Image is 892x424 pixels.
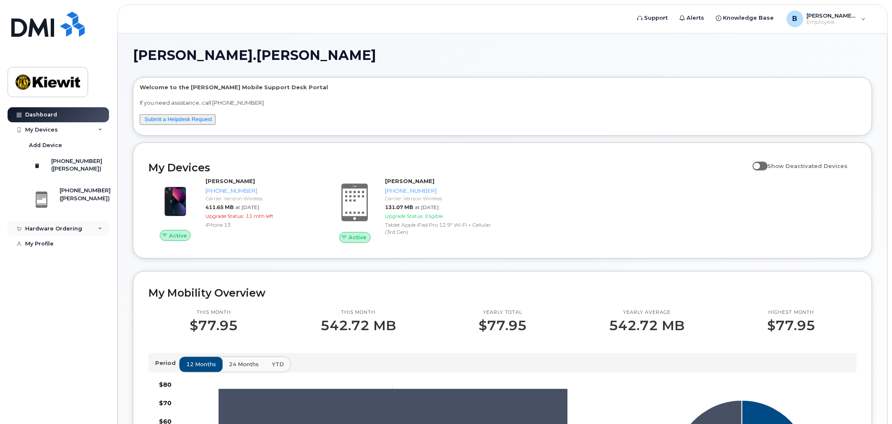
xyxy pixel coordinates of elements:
p: If you need assistance, call [PHONE_NUMBER] [140,99,866,107]
h2: My Mobility Overview [148,287,857,299]
span: Upgrade Status: [205,213,244,219]
p: $77.95 [479,318,527,333]
a: Active[PERSON_NAME][PHONE_NUMBER]Carrier: Verizon Wireless131.07 MBat [DATE]Upgrade Status:Eligib... [328,177,497,243]
span: Show Deactivated Devices [768,163,848,169]
p: Highest month [767,309,816,316]
span: Active [349,233,367,241]
span: [PERSON_NAME].[PERSON_NAME] [133,49,376,62]
span: Eligible [425,213,443,219]
div: Carrier: Verizon Wireless [385,195,494,202]
p: Welcome to the [PERSON_NAME] Mobile Support Desk Portal [140,83,866,91]
span: 11 mth left [246,213,273,219]
span: Active [169,232,187,240]
strong: [PERSON_NAME] [385,178,434,184]
tspan: $80 [159,381,172,388]
span: Upgrade Status: [385,213,424,219]
p: Period [155,359,179,367]
div: Carrier: Verizon Wireless [205,195,315,202]
a: Submit a Helpdesk Request [145,116,212,122]
div: Tablet Apple iPad Pro 12.9" Wi-Fi + Cellular (3rd Gen) [385,221,494,235]
div: iPhone 13 [205,221,315,228]
span: at [DATE] [415,204,439,210]
p: Yearly average [609,309,685,316]
img: image20231002-3703462-1ig824h.jpeg [155,181,195,222]
button: Submit a Helpdesk Request [140,114,216,125]
span: 131.07 MB [385,204,413,210]
p: $77.95 [767,318,816,333]
tspan: $70 [159,399,172,407]
span: at [DATE] [235,204,259,210]
iframe: Messenger Launcher [856,388,886,418]
p: $77.95 [190,318,238,333]
input: Show Deactivated Devices [753,158,759,165]
p: Yearly total [479,309,527,316]
span: 411.65 MB [205,204,234,210]
span: YTD [272,360,284,368]
div: [PHONE_NUMBER] [385,187,494,195]
p: This month [320,309,396,316]
p: This month [190,309,238,316]
span: 24 months [229,360,259,368]
h2: My Devices [148,161,749,174]
div: [PHONE_NUMBER] [205,187,315,195]
p: 542.72 MB [320,318,396,333]
a: Active[PERSON_NAME][PHONE_NUMBER]Carrier: Verizon Wireless411.65 MBat [DATE]Upgrade Status:11 mth... [148,177,318,241]
strong: [PERSON_NAME] [205,178,255,184]
p: 542.72 MB [609,318,685,333]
